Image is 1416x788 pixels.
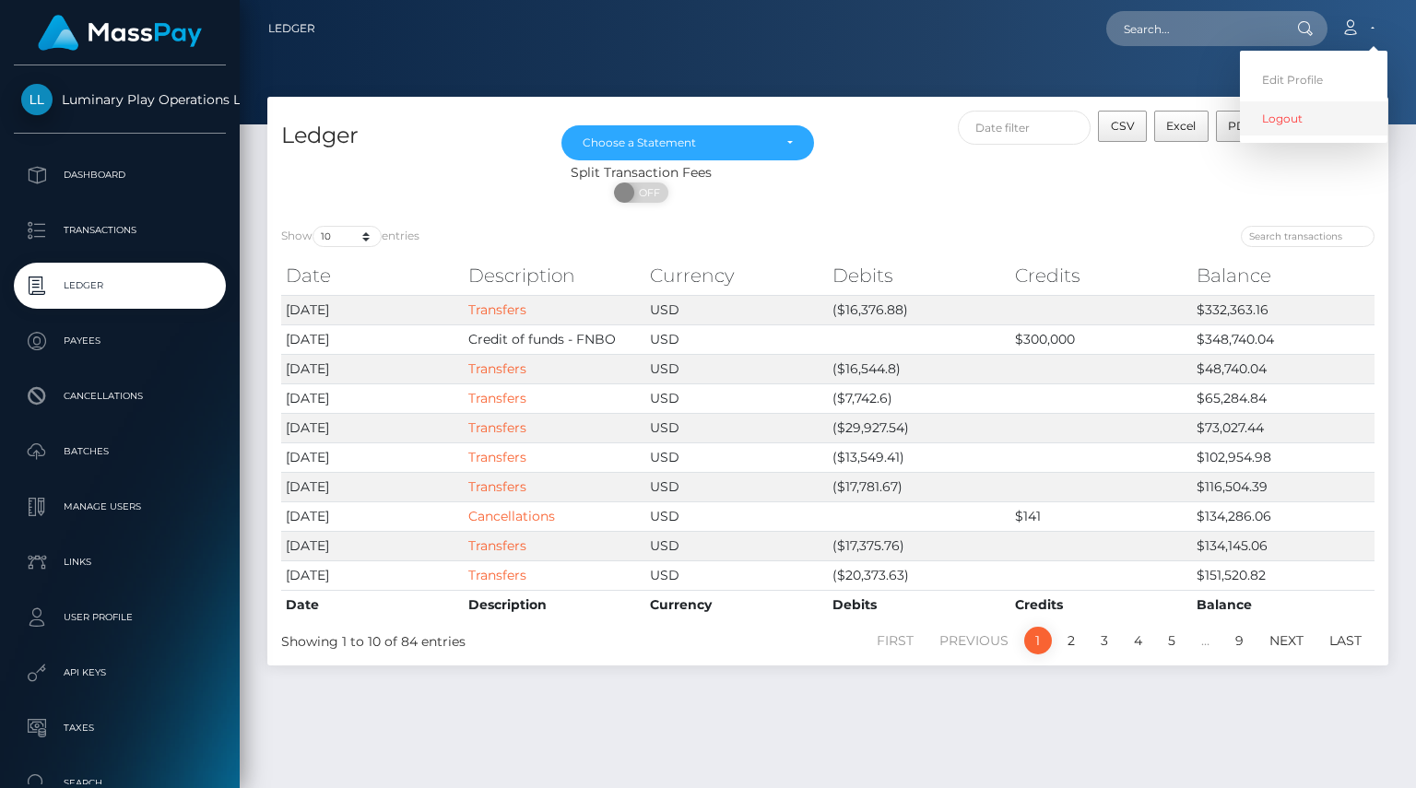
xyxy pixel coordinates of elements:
[281,590,464,619] th: Date
[281,625,721,652] div: Showing 1 to 10 of 84 entries
[645,354,828,383] td: USD
[1010,324,1193,354] td: $300,000
[281,501,464,531] td: [DATE]
[468,508,555,524] a: Cancellations
[464,590,646,619] th: Description
[14,484,226,530] a: Manage Users
[1010,590,1193,619] th: Credits
[1057,627,1085,654] a: 2
[281,442,464,472] td: [DATE]
[1098,111,1147,142] button: CSV
[14,91,226,108] span: Luminary Play Operations Limited
[281,472,464,501] td: [DATE]
[21,604,218,631] p: User Profile
[1241,226,1375,247] input: Search transactions
[468,449,526,465] a: Transfers
[828,413,1010,442] td: ($29,927.54)
[828,257,1010,294] th: Debits
[464,257,646,294] th: Description
[1192,295,1375,324] td: $332,363.16
[21,382,218,410] p: Cancellations
[645,383,828,413] td: USD
[468,419,526,436] a: Transfers
[14,539,226,585] a: Links
[14,207,226,253] a: Transactions
[828,560,1010,590] td: ($20,373.63)
[1192,442,1375,472] td: $102,954.98
[645,560,828,590] td: USD
[1240,101,1387,135] a: Logout
[281,226,419,247] label: Show entries
[645,324,828,354] td: USD
[1154,111,1209,142] button: Excel
[14,705,226,751] a: Taxes
[645,442,828,472] td: USD
[645,590,828,619] th: Currency
[38,15,202,51] img: MassPay Logo
[468,301,526,318] a: Transfers
[1259,627,1314,654] a: Next
[645,295,828,324] td: USD
[313,226,382,247] select: Showentries
[1124,627,1152,654] a: 4
[14,429,226,475] a: Batches
[21,438,218,465] p: Batches
[1010,257,1193,294] th: Credits
[1106,11,1280,46] input: Search...
[281,531,464,560] td: [DATE]
[645,501,828,531] td: USD
[468,478,526,495] a: Transfers
[828,295,1010,324] td: ($16,376.88)
[1192,413,1375,442] td: $73,027.44
[828,442,1010,472] td: ($13,549.41)
[21,272,218,300] p: Ledger
[281,354,464,383] td: [DATE]
[468,360,526,377] a: Transfers
[468,567,526,583] a: Transfers
[1192,560,1375,590] td: $151,520.82
[1319,627,1372,654] a: Last
[1192,501,1375,531] td: $134,286.06
[583,135,772,150] div: Choose a Statement
[14,373,226,419] a: Cancellations
[268,9,315,48] a: Ledger
[645,472,828,501] td: USD
[14,318,226,364] a: Payees
[645,531,828,560] td: USD
[1216,111,1266,142] button: PDF
[14,263,226,309] a: Ledger
[1192,590,1375,619] th: Balance
[561,125,814,160] button: Choose a Statement
[1111,119,1135,133] span: CSV
[21,327,218,355] p: Payees
[21,493,218,521] p: Manage Users
[21,714,218,742] p: Taxes
[281,383,464,413] td: [DATE]
[468,537,526,554] a: Transfers
[1192,531,1375,560] td: $134,145.06
[21,659,218,687] p: API Keys
[21,84,53,115] img: Luminary Play Operations Limited
[21,217,218,244] p: Transactions
[1240,63,1387,97] a: Edit Profile
[1225,627,1254,654] a: 9
[281,257,464,294] th: Date
[645,257,828,294] th: Currency
[21,548,218,576] p: Links
[1192,472,1375,501] td: $116,504.39
[1228,119,1253,133] span: PDF
[1192,324,1375,354] td: $348,740.04
[1192,383,1375,413] td: $65,284.84
[21,161,218,189] p: Dashboard
[624,182,670,203] span: OFF
[267,163,1015,182] div: Split Transaction Fees
[1091,627,1118,654] a: 3
[14,152,226,198] a: Dashboard
[281,560,464,590] td: [DATE]
[1192,354,1375,383] td: $48,740.04
[645,413,828,442] td: USD
[281,295,464,324] td: [DATE]
[464,324,646,354] td: Credit of funds - FNBO
[281,413,464,442] td: [DATE]
[1158,627,1186,654] a: 5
